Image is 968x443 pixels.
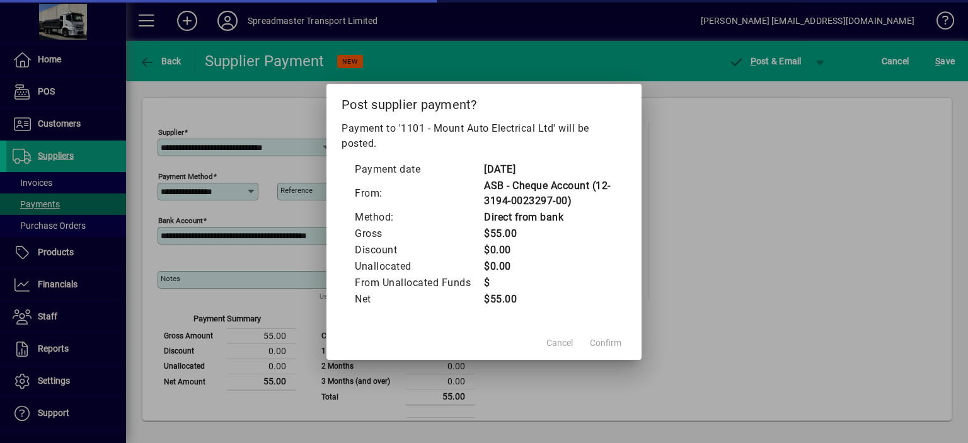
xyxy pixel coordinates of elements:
h2: Post supplier payment? [326,84,642,120]
td: ASB - Cheque Account (12-3194-0023297-00) [483,178,614,209]
td: $0.00 [483,242,614,258]
td: $0.00 [483,258,614,275]
td: $55.00 [483,226,614,242]
td: Net [354,291,483,308]
p: Payment to '1101 - Mount Auto Electrical Ltd' will be posted. [342,121,626,151]
td: Discount [354,242,483,258]
td: $55.00 [483,291,614,308]
td: Gross [354,226,483,242]
td: [DATE] [483,161,614,178]
td: Unallocated [354,258,483,275]
td: Method: [354,209,483,226]
td: From Unallocated Funds [354,275,483,291]
td: Payment date [354,161,483,178]
td: Direct from bank [483,209,614,226]
td: From: [354,178,483,209]
td: $ [483,275,614,291]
